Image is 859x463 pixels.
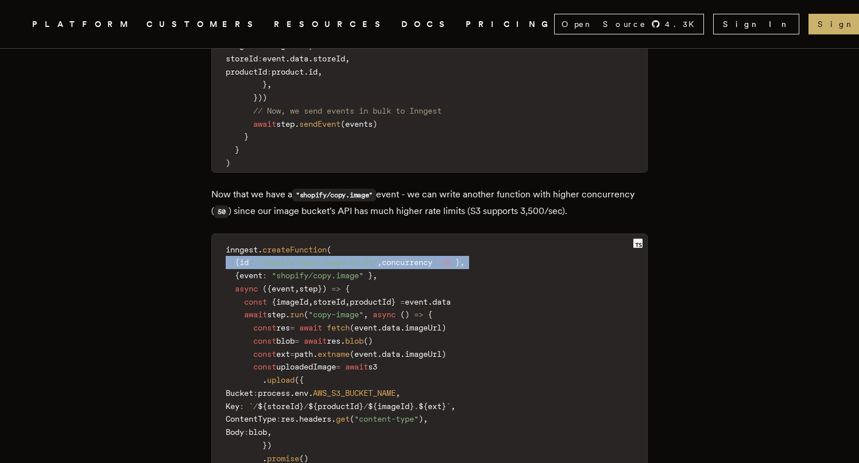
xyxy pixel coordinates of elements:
span: data [382,323,400,332]
span: . [377,323,382,332]
span: => [331,284,340,293]
span: sendEvent [299,119,340,129]
span: "copy-image" [308,310,363,319]
span: ( [350,323,354,332]
span: , [295,284,299,293]
span: blob [276,336,295,345]
span: storeId [226,54,258,63]
span: process [258,388,290,398]
span: res [327,336,340,345]
span: } [442,402,446,411]
span: await [299,323,322,332]
span: step [299,284,318,293]
span: . [313,349,318,359]
span: ) [419,414,423,423]
span: ( [327,245,331,254]
span: ( [304,310,308,319]
span: . [285,310,290,319]
span: ` [249,402,253,411]
span: AWS_S3_BUCKET_NAME [313,388,396,398]
span: , [345,297,350,306]
span: event [272,284,295,293]
span: Open Source [562,18,647,30]
span: const [253,336,276,345]
span: upload [267,375,295,384]
a: Sign In [713,14,799,34]
span: ) [442,323,446,332]
span: ) [405,310,409,319]
span: , [363,310,368,319]
span: } [391,297,396,306]
span: ` [446,402,451,411]
span: ( [350,414,354,423]
a: PRICING [466,17,554,32]
span: ${ [258,402,267,411]
span: const [253,323,276,332]
span: step [276,119,295,129]
span: "content-type" [354,414,419,423]
span: . [331,414,336,423]
span: Key [226,402,239,411]
button: RESOURCES [274,17,388,32]
span: : [267,67,272,76]
span: { [299,375,304,384]
span: } [368,271,373,280]
span: , [267,427,272,437]
span: / [304,402,308,411]
span: = [295,336,299,345]
code: 50 [214,205,229,218]
span: res [281,414,295,423]
span: event [354,323,377,332]
span: event [239,271,262,280]
span: step [267,310,285,319]
span: , [308,297,313,306]
span: const [244,297,267,306]
span: , [377,258,382,267]
span: ) [442,349,446,359]
span: . [258,245,262,254]
span: inngest [226,245,258,254]
span: promise [267,454,299,463]
span: } [253,93,258,102]
a: CUSTOMERS [146,17,260,32]
span: : [244,427,249,437]
span: : [262,271,267,280]
span: : [432,258,437,267]
span: ${ [308,402,318,411]
span: storeId [313,297,345,306]
span: } [318,284,322,293]
span: . [308,54,313,63]
span: event [405,297,428,306]
span: . [304,67,308,76]
span: , [267,80,272,89]
span: . [340,336,345,345]
span: / [253,402,258,411]
span: ) [258,93,262,102]
span: productId [350,297,391,306]
span: . [414,402,419,411]
span: extname [318,349,350,359]
span: } [244,132,249,141]
span: { [428,310,432,319]
span: . [428,297,432,306]
span: events [345,119,373,129]
span: ) [368,336,373,345]
span: { [272,297,276,306]
span: } [235,145,239,154]
span: blob [345,336,363,345]
span: } [262,80,267,89]
span: . [290,388,295,398]
span: . [285,54,290,63]
button: PLATFORM [32,17,133,32]
a: DOCS [401,17,452,32]
span: data [382,349,400,359]
span: headers [299,414,331,423]
span: , [396,388,400,398]
span: imageId [377,402,409,411]
span: event [354,349,377,359]
span: blob [249,427,267,437]
span: ( [400,310,405,319]
span: ) [373,119,377,129]
span: . [295,119,299,129]
span: res [276,323,290,332]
